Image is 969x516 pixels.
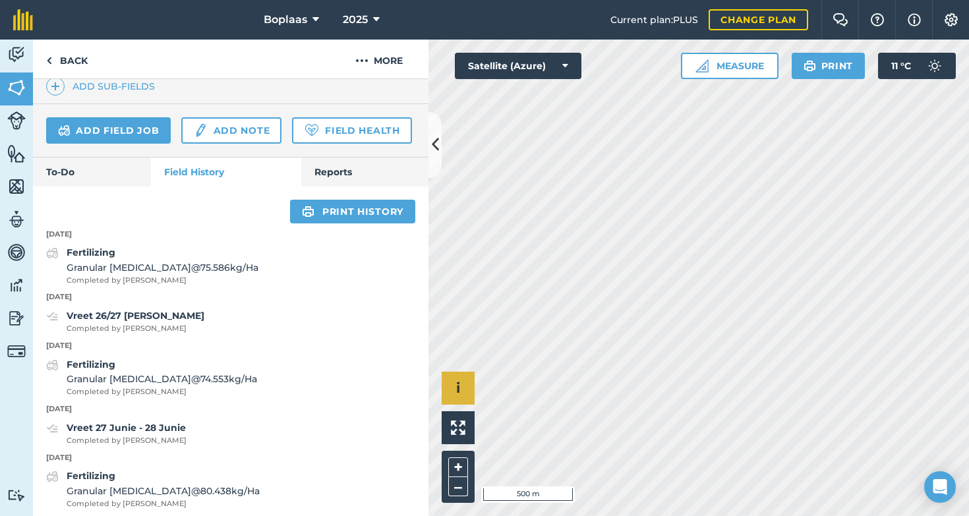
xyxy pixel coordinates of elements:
[193,123,208,138] img: svg+xml;base64,PD94bWwgdmVyc2lvbj0iMS4wIiBlbmNvZGluZz0idXRmLTgiPz4KPCEtLSBHZW5lcmF0b3I6IEFkb2JlIE...
[7,489,26,502] img: svg+xml;base64,PD94bWwgdmVyc2lvbj0iMS4wIiBlbmNvZGluZz0idXRmLTgiPz4KPCEtLSBHZW5lcmF0b3I6IEFkb2JlIE...
[264,12,307,28] span: Boplaas
[7,111,26,130] img: svg+xml;base64,PD94bWwgdmVyc2lvbj0iMS4wIiBlbmNvZGluZz0idXRmLTgiPz4KPCEtLSBHZW5lcmF0b3I6IEFkb2JlIE...
[46,420,59,436] img: svg+xml;base64,PD94bWwgdmVyc2lvbj0iMS4wIiBlbmNvZGluZz0idXRmLTgiPz4KPCEtLSBHZW5lcmF0b3I6IEFkb2JlIE...
[58,123,71,138] img: svg+xml;base64,PD94bWwgdmVyc2lvbj0iMS4wIiBlbmNvZGluZz0idXRmLTgiPz4KPCEtLSBHZW5lcmF0b3I6IEFkb2JlIE...
[46,308,204,335] a: Vreet 26/27 [PERSON_NAME]Completed by [PERSON_NAME]
[7,177,26,196] img: svg+xml;base64,PHN2ZyB4bWxucz0iaHR0cDovL3d3dy53My5vcmcvMjAwMC9zdmciIHdpZHRoPSI1NiIgaGVpZ2h0PSI2MC...
[13,9,33,30] img: fieldmargin Logo
[51,78,60,94] img: svg+xml;base64,PHN2ZyB4bWxucz0iaHR0cDovL3d3dy53My5vcmcvMjAwMC9zdmciIHdpZHRoPSIxNCIgaGVpZ2h0PSIyNC...
[924,471,956,503] div: Open Intercom Messenger
[7,144,26,163] img: svg+xml;base64,PHN2ZyB4bWxucz0iaHR0cDovL3d3dy53My5vcmcvMjAwMC9zdmciIHdpZHRoPSI1NiIgaGVpZ2h0PSI2MC...
[695,59,709,72] img: Ruler icon
[455,53,581,79] button: Satellite (Azure)
[943,13,959,26] img: A cog icon
[7,78,26,98] img: svg+xml;base64,PHN2ZyB4bWxucz0iaHR0cDovL3d3dy53My5vcmcvMjAwMC9zdmciIHdpZHRoPSI1NiIgaGVpZ2h0PSI2MC...
[442,372,475,405] button: i
[67,310,204,322] strong: Vreet 26/27 [PERSON_NAME]
[792,53,866,79] button: Print
[451,420,465,435] img: Four arrows, one pointing top left, one top right, one bottom right and the last bottom left
[7,308,26,328] img: svg+xml;base64,PD94bWwgdmVyc2lvbj0iMS4wIiBlbmNvZGluZz0idXRmLTgiPz4KPCEtLSBHZW5lcmF0b3I6IEFkb2JlIE...
[448,477,468,496] button: –
[46,357,59,373] img: svg+xml;base64,PD94bWwgdmVyc2lvbj0iMS4wIiBlbmNvZGluZz0idXRmLTgiPz4KPCEtLSBHZW5lcmF0b3I6IEFkb2JlIE...
[33,158,151,186] a: To-Do
[33,229,428,241] p: [DATE]
[878,53,956,79] button: 11 °C
[343,12,368,28] span: 2025
[181,117,281,144] a: Add note
[922,53,948,79] img: svg+xml;base64,PD94bWwgdmVyc2lvbj0iMS4wIiBlbmNvZGluZz0idXRmLTgiPz4KPCEtLSBHZW5lcmF0b3I6IEFkb2JlIE...
[33,291,428,303] p: [DATE]
[67,372,257,386] span: Granular [MEDICAL_DATA] @ 74.553 kg / Ha
[330,40,428,78] button: More
[804,58,816,74] img: svg+xml;base64,PHN2ZyB4bWxucz0iaHR0cDovL3d3dy53My5vcmcvMjAwMC9zdmciIHdpZHRoPSIxOSIgaGVpZ2h0PSIyNC...
[448,457,468,477] button: +
[709,9,808,30] a: Change plan
[67,275,258,287] span: Completed by [PERSON_NAME]
[891,53,911,79] span: 11 ° C
[292,117,411,144] a: Field Health
[681,53,778,79] button: Measure
[67,358,115,370] strong: Fertilizing
[869,13,885,26] img: A question mark icon
[67,498,260,510] span: Completed by [PERSON_NAME]
[302,204,314,219] img: svg+xml;base64,PHN2ZyB4bWxucz0iaHR0cDovL3d3dy53My5vcmcvMjAwMC9zdmciIHdpZHRoPSIxOSIgaGVpZ2h0PSIyNC...
[67,422,186,434] strong: Vreet 27 Junie - 28 Junie
[46,117,171,144] a: Add field job
[7,45,26,65] img: svg+xml;base64,PD94bWwgdmVyc2lvbj0iMS4wIiBlbmNvZGluZz0idXRmLTgiPz4KPCEtLSBHZW5lcmF0b3I6IEFkb2JlIE...
[7,342,26,360] img: svg+xml;base64,PD94bWwgdmVyc2lvbj0iMS4wIiBlbmNvZGluZz0idXRmLTgiPz4KPCEtLSBHZW5lcmF0b3I6IEFkb2JlIE...
[67,470,115,482] strong: Fertilizing
[67,260,258,275] span: Granular [MEDICAL_DATA] @ 75.586 kg / Ha
[33,340,428,352] p: [DATE]
[908,12,921,28] img: svg+xml;base64,PHN2ZyB4bWxucz0iaHR0cDovL3d3dy53My5vcmcvMjAwMC9zdmciIHdpZHRoPSIxNyIgaGVpZ2h0PSIxNy...
[46,53,52,69] img: svg+xml;base64,PHN2ZyB4bWxucz0iaHR0cDovL3d3dy53My5vcmcvMjAwMC9zdmciIHdpZHRoPSI5IiBoZWlnaHQ9IjI0Ii...
[67,435,187,447] span: Completed by [PERSON_NAME]
[7,210,26,229] img: svg+xml;base64,PD94bWwgdmVyc2lvbj0iMS4wIiBlbmNvZGluZz0idXRmLTgiPz4KPCEtLSBHZW5lcmF0b3I6IEFkb2JlIE...
[355,53,368,69] img: svg+xml;base64,PHN2ZyB4bWxucz0iaHR0cDovL3d3dy53My5vcmcvMjAwMC9zdmciIHdpZHRoPSIyMCIgaGVpZ2h0PSIyNC...
[290,200,415,223] a: Print history
[151,158,301,186] a: Field History
[33,40,101,78] a: Back
[46,469,260,509] a: FertilizingGranular [MEDICAL_DATA]@80.438kg/HaCompleted by [PERSON_NAME]
[46,357,257,398] a: FertilizingGranular [MEDICAL_DATA]@74.553kg/HaCompleted by [PERSON_NAME]
[46,245,59,261] img: svg+xml;base64,PD94bWwgdmVyc2lvbj0iMS4wIiBlbmNvZGluZz0idXRmLTgiPz4KPCEtLSBHZW5lcmF0b3I6IEFkb2JlIE...
[33,452,428,464] p: [DATE]
[7,243,26,262] img: svg+xml;base64,PD94bWwgdmVyc2lvbj0iMS4wIiBlbmNvZGluZz0idXRmLTgiPz4KPCEtLSBHZW5lcmF0b3I6IEFkb2JlIE...
[46,308,59,324] img: svg+xml;base64,PD94bWwgdmVyc2lvbj0iMS4wIiBlbmNvZGluZz0idXRmLTgiPz4KPCEtLSBHZW5lcmF0b3I6IEFkb2JlIE...
[46,245,258,286] a: FertilizingGranular [MEDICAL_DATA]@75.586kg/HaCompleted by [PERSON_NAME]
[46,77,160,96] a: Add sub-fields
[456,380,460,396] span: i
[67,323,204,335] span: Completed by [PERSON_NAME]
[67,386,257,398] span: Completed by [PERSON_NAME]
[610,13,698,27] span: Current plan : PLUS
[833,13,848,26] img: Two speech bubbles overlapping with the left bubble in the forefront
[67,484,260,498] span: Granular [MEDICAL_DATA] @ 80.438 kg / Ha
[46,469,59,484] img: svg+xml;base64,PD94bWwgdmVyc2lvbj0iMS4wIiBlbmNvZGluZz0idXRmLTgiPz4KPCEtLSBHZW5lcmF0b3I6IEFkb2JlIE...
[7,275,26,295] img: svg+xml;base64,PD94bWwgdmVyc2lvbj0iMS4wIiBlbmNvZGluZz0idXRmLTgiPz4KPCEtLSBHZW5lcmF0b3I6IEFkb2JlIE...
[301,158,428,186] a: Reports
[33,403,428,415] p: [DATE]
[46,420,187,447] a: Vreet 27 Junie - 28 JunieCompleted by [PERSON_NAME]
[67,246,115,258] strong: Fertilizing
